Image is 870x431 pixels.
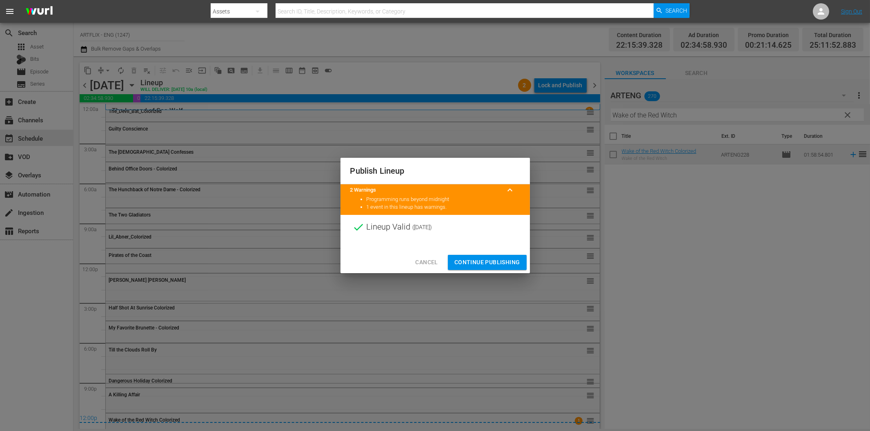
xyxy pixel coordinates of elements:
span: Search [665,3,687,18]
a: Sign Out [841,8,862,15]
button: Continue Publishing [448,255,527,270]
button: keyboard_arrow_up [501,180,520,200]
span: keyboard_arrow_up [505,185,515,195]
span: menu [5,7,15,16]
h2: Publish Lineup [350,164,520,177]
title: 2 Warnings [350,186,501,194]
img: ans4CAIJ8jUAAAAAAAAAAAAAAAAAAAAAAAAgQb4GAAAAAAAAAAAAAAAAAAAAAAAAJMjXAAAAAAAAAAAAAAAAAAAAAAAAgAT5G... [20,2,59,21]
span: ( [DATE] ) [413,221,432,233]
li: 1 event in this lineup has warnings. [367,203,520,211]
button: Cancel [409,255,444,270]
li: Programming runs beyond midnight [367,196,520,203]
span: Continue Publishing [454,257,520,267]
span: Cancel [415,257,438,267]
div: Lineup Valid [340,215,530,239]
